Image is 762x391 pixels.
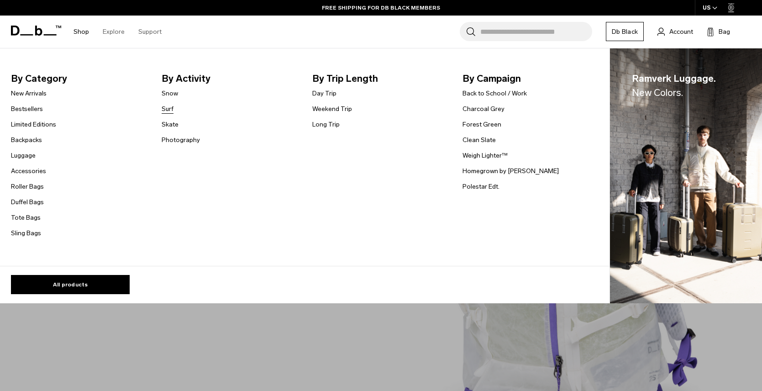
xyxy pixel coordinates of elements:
[462,71,599,86] span: By Campaign
[138,16,162,48] a: Support
[462,120,501,129] a: Forest Green
[462,104,504,114] a: Charcoal Grey
[11,151,36,160] a: Luggage
[657,26,693,37] a: Account
[462,182,499,191] a: Polestar Edt.
[312,89,336,98] a: Day Trip
[11,89,47,98] a: New Arrivals
[312,71,448,86] span: By Trip Length
[11,71,147,86] span: By Category
[11,197,44,207] a: Duffel Bags
[162,89,178,98] a: Snow
[11,104,43,114] a: Bestsellers
[11,228,41,238] a: Sling Bags
[11,135,42,145] a: Backpacks
[462,89,527,98] a: Back to School / Work
[707,26,730,37] button: Bag
[610,48,762,304] a: Ramverk Luggage.New Colors. Db
[606,22,644,41] a: Db Black
[312,120,340,129] a: Long Trip
[162,104,173,114] a: Surf
[162,71,298,86] span: By Activity
[719,27,730,37] span: Bag
[74,16,89,48] a: Shop
[11,166,46,176] a: Accessories
[610,48,762,304] img: Db
[322,4,440,12] a: FREE SHIPPING FOR DB BLACK MEMBERS
[312,104,352,114] a: Weekend Trip
[162,120,179,129] a: Skate
[11,213,41,222] a: Tote Bags
[162,135,200,145] a: Photography
[11,120,56,129] a: Limited Editions
[462,135,496,145] a: Clean Slate
[103,16,125,48] a: Explore
[462,166,559,176] a: Homegrown by [PERSON_NAME]
[11,182,44,191] a: Roller Bags
[669,27,693,37] span: Account
[462,151,508,160] a: Weigh Lighter™
[632,87,683,98] span: New Colors.
[632,71,716,100] span: Ramverk Luggage.
[67,16,168,48] nav: Main Navigation
[11,275,130,294] a: All products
